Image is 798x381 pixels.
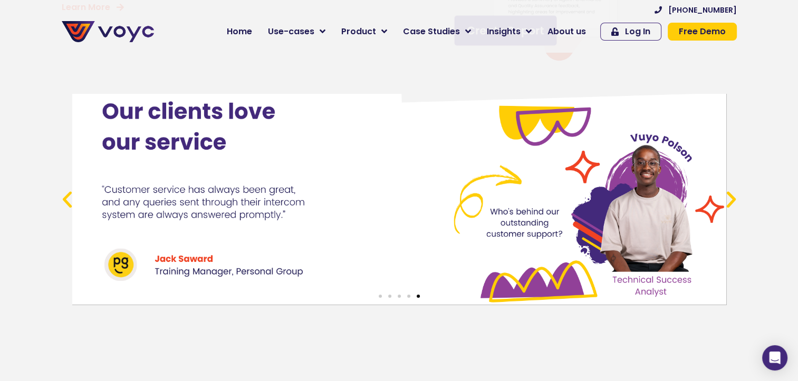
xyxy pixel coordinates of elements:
span: Phone [140,42,166,54]
span: Go to slide 2 [388,295,391,298]
span: Free Demo [679,27,726,36]
div: Open Intercom Messenger [762,345,787,370]
div: 5 / 5 [72,94,726,305]
span: Home [227,25,252,38]
div: Previous slide [56,188,78,210]
div: Slides [72,94,726,305]
a: Case Studies [395,21,479,42]
span: Job title [140,85,176,97]
span: Use-cases [268,25,314,38]
a: Home [219,21,260,42]
div: Next slide [720,188,742,210]
span: Go to slide 4 [407,295,410,298]
span: Insights [487,25,521,38]
span: Go to slide 3 [398,295,401,298]
span: About us [547,25,586,38]
span: Go to slide 1 [379,295,382,298]
span: Product [341,25,376,38]
a: Log In [600,23,661,41]
a: Use-cases [260,21,333,42]
span: Log In [625,27,650,36]
a: Insights [479,21,540,42]
span: Case Studies [403,25,460,38]
span: Go to slide 5 [417,295,420,298]
a: About us [540,21,594,42]
span: [PHONE_NUMBER] [668,6,737,14]
a: [PHONE_NUMBER] [655,6,737,14]
a: Privacy Policy [217,219,267,230]
a: Free Demo [668,23,737,41]
a: Product [333,21,395,42]
iframe: Customer reviews powered by Trustpilot [56,315,742,343]
img: voyc-full-logo [62,21,154,42]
